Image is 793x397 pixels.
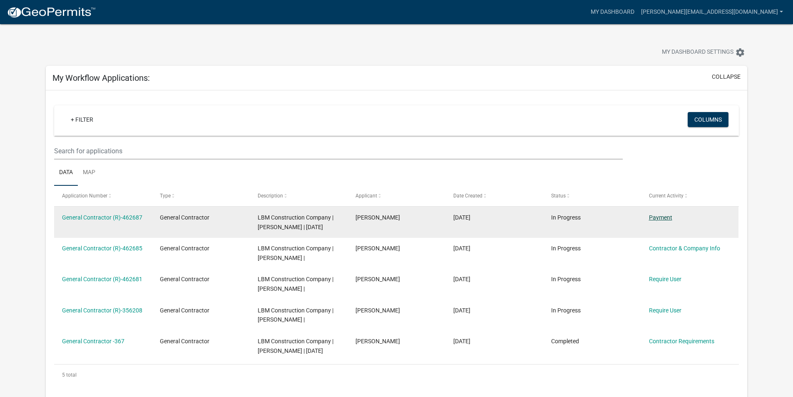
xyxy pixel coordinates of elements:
div: 5 total [54,365,739,385]
span: 08/12/2025 [453,214,470,221]
span: Type [160,193,171,199]
span: Tricia Butler [355,276,400,282]
a: General Contractor -367 [62,338,124,345]
span: 08/12/2025 [453,276,470,282]
div: collapse [46,90,747,393]
button: collapse [712,72,741,81]
a: General Contractor (R)-462687 [62,214,142,221]
a: General Contractor (R)-462681 [62,276,142,282]
datatable-header-cell: Current Activity [641,186,738,206]
datatable-header-cell: Description [250,186,348,206]
i: settings [735,47,745,57]
span: General Contractor [160,276,209,282]
datatable-header-cell: Application Number [54,186,152,206]
span: Tricia Butler [355,245,400,252]
span: Date Created [453,193,482,199]
span: 11/14/2023 [453,338,470,345]
h5: My Workflow Applications: [52,73,150,83]
span: Application Number [62,193,107,199]
a: My Dashboard [587,4,638,20]
span: General Contractor [160,214,209,221]
span: In Progress [551,245,581,252]
a: General Contractor (R)-462685 [62,245,142,252]
button: Columns [688,112,728,127]
a: Payment [649,214,672,221]
span: 12/31/2024 [453,307,470,314]
span: General Contractor [160,307,209,314]
datatable-header-cell: Status [543,186,641,206]
a: + Filter [64,112,100,127]
span: 08/12/2025 [453,245,470,252]
a: [PERSON_NAME][EMAIL_ADDRESS][DOMAIN_NAME] [638,4,786,20]
span: LBM Construction Company | Tricia Butler | [258,307,333,323]
a: Map [78,160,100,186]
a: Contractor Requirements [649,338,714,345]
a: Contractor & Company Info [649,245,720,252]
button: My Dashboard Settingssettings [655,44,752,60]
span: LBM Construction Company | Tricia Butler | 12/31/2024 [258,338,333,354]
a: Data [54,160,78,186]
span: General Contractor [160,338,209,345]
span: Applicant [355,193,377,199]
span: In Progress [551,307,581,314]
span: In Progress [551,214,581,221]
datatable-header-cell: Date Created [445,186,543,206]
datatable-header-cell: Applicant [348,186,445,206]
datatable-header-cell: Type [152,186,250,206]
span: Status [551,193,566,199]
span: LBM Construction Company | Tricia Butler | 12/31/2025 [258,214,333,230]
span: General Contractor [160,245,209,252]
span: Tricia Butler [355,307,400,314]
a: General Contractor (R)-356208 [62,307,142,314]
span: Tricia Butler [355,214,400,221]
span: My Dashboard Settings [662,47,733,57]
input: Search for applications [54,142,622,160]
span: Tricia Butler [355,338,400,345]
span: LBM Construction Company | Tricia Butler | [258,276,333,292]
a: Require User [649,276,681,282]
span: In Progress [551,276,581,282]
a: Require User [649,307,681,314]
span: Completed [551,338,579,345]
span: Description [258,193,283,199]
span: LBM Construction Company | Tricia Butler | [258,245,333,261]
span: Current Activity [649,193,684,199]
